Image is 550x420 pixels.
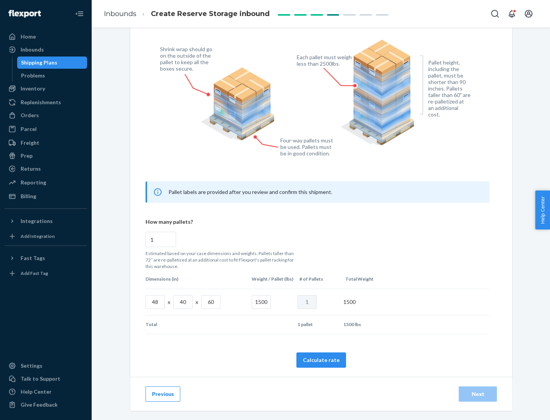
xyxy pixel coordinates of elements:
[17,69,87,82] a: Problems
[8,10,41,18] img: Flexport logo
[21,125,37,133] div: Parcel
[21,362,42,370] div: Settings
[487,6,503,21] button: Open Search Box
[249,270,296,288] th: Weight / Pallet (lbs)
[146,386,180,402] button: Previous
[21,165,41,173] div: Returns
[21,33,36,40] div: Home
[343,299,356,305] span: 1500
[5,267,87,279] a: Add Fast Tag
[21,270,48,276] div: Add Fast Tag
[5,386,87,398] a: Help Center
[21,401,58,409] div: Give Feedback
[151,10,270,18] span: Create Reserve Storage inbound
[5,360,87,372] a: Settings
[21,217,53,225] div: Integrations
[5,190,87,202] a: Billing
[21,179,46,186] div: Reporting
[296,270,342,288] th: # of Pallets
[21,85,45,92] div: Inventory
[104,10,136,18] a: Inbounds
[5,109,87,121] a: Orders
[72,6,87,21] button: Close Navigation
[504,6,519,21] button: Open notifications
[5,215,87,227] button: Integrations
[5,176,87,189] a: Reporting
[21,375,60,383] div: Talk to Support
[146,218,489,226] p: How many pallets?
[535,191,550,229] button: Help Center
[196,298,198,306] p: x
[21,254,45,262] div: Fast Tags
[280,137,333,157] figcaption: Four-way pallets must be used. Pallets must be in good condition.
[5,137,87,149] a: Freight
[5,44,87,56] a: Inbounds
[168,189,332,195] span: Pallet labels are provided after you review and confirm this shipment.
[5,150,87,162] a: Prep
[21,111,39,119] div: Orders
[342,270,388,288] th: Total Weight
[340,315,386,334] td: 1500 lbs
[5,252,87,264] button: Fast Tags
[297,54,354,67] figcaption: Each pallet must weigh less than 2500lbs.
[5,230,87,242] a: Add Integration
[5,399,87,411] button: Give Feedback
[146,270,249,288] th: Dimensions (in)
[21,152,32,160] div: Prep
[521,6,536,21] button: Open account menu
[5,123,87,135] a: Parcel
[428,59,471,118] figcaption: Pallet height, including the pallet, must be shorter than 90 inches. Pallets taller than 60" are ...
[146,315,249,334] td: Total
[5,96,87,108] a: Replenishments
[459,386,497,402] button: Next
[98,3,276,25] ol: breadcrumbs
[21,192,36,200] div: Billing
[21,46,44,53] div: Inbounds
[21,233,55,239] div: Add Integration
[294,315,340,334] td: 1 pallet
[17,57,87,69] a: Shipping Plans
[21,139,39,147] div: Freight
[146,250,298,270] p: Estimated based on your case dimensions and weights. Pallets taller than 72” are re-palletized at...
[168,298,170,306] p: x
[5,31,87,43] a: Home
[465,390,490,398] div: Next
[5,373,87,385] a: Talk to Support
[296,352,346,368] button: Calculate rate
[21,99,61,106] div: Replenishments
[21,72,45,79] div: Problems
[21,59,57,66] div: Shipping Plans
[21,388,52,396] div: Help Center
[5,82,87,95] a: Inventory
[5,163,87,175] a: Returns
[160,46,217,72] figcaption: Shrink wrap should go on the outside of the pallet to keep all the boxes secure.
